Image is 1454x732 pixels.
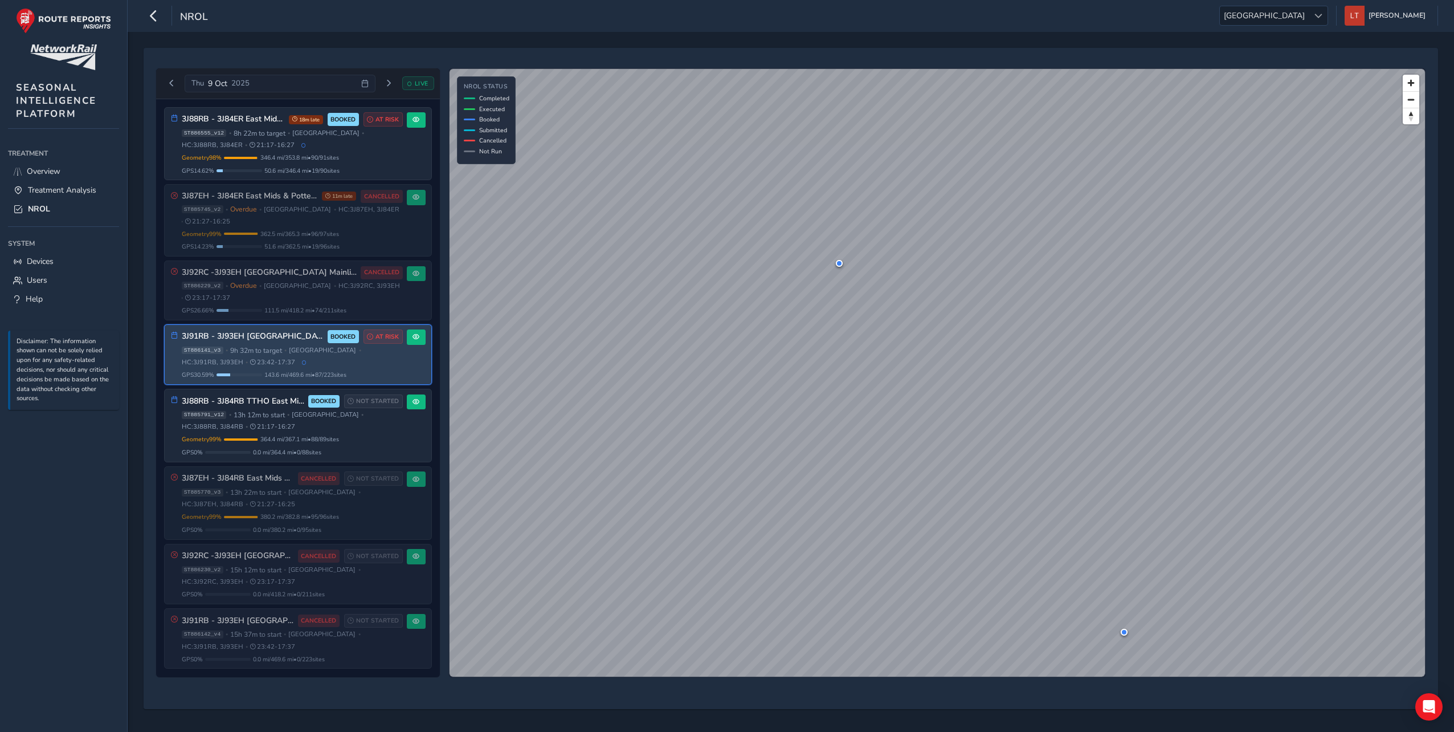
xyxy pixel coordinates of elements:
[330,332,356,341] span: BOOKED
[182,282,223,290] span: ST886229_v2
[375,115,399,124] span: AT RISK
[230,566,281,575] span: 15h 12m to start
[182,230,222,238] span: Geometry 99 %
[182,448,203,457] span: GPS 0 %
[356,397,399,406] span: NOT STARTED
[182,655,203,664] span: GPS 0 %
[182,268,357,278] h3: 3J92RC -3J93EH [GEOGRAPHIC_DATA] Mainline South
[253,655,325,664] span: 0.0 mi / 469.6 mi • 0 / 223 sites
[288,566,356,574] span: [GEOGRAPHIC_DATA]
[479,147,502,156] span: Not Run
[284,489,286,495] span: •
[182,642,243,651] span: HC: 3J91RB, 3J93EH
[230,488,281,497] span: 13h 22m to start
[182,500,243,509] span: HC: 3J87EH, 3J84RB
[264,205,331,214] span: [GEOGRAPHIC_DATA]
[375,332,399,341] span: AT RISK
[246,359,248,365] span: •
[1369,6,1426,26] span: [PERSON_NAME]
[334,206,336,213] span: •
[230,346,282,355] span: 9h 32m to target
[288,488,356,497] span: [GEOGRAPHIC_DATA]
[479,115,500,124] span: Booked
[182,332,324,341] h3: 3J91RB - 3J93EH [GEOGRAPHIC_DATA] Mainline South
[8,290,119,308] a: Help
[182,590,203,599] span: GPS 0 %
[182,616,294,626] h3: 3J91RB - 3J93EH [GEOGRAPHIC_DATA] Mainline South
[226,206,228,213] span: •
[245,142,247,148] span: •
[361,412,363,418] span: •
[292,129,360,137] span: [GEOGRAPHIC_DATA]
[182,153,222,162] span: Geometry 98 %
[182,411,227,419] span: ST885791_v12
[182,489,223,497] span: ST885770_v3
[356,474,399,483] span: NOT STARTED
[182,566,223,574] span: ST886230_v2
[358,567,361,573] span: •
[253,448,321,457] span: 0.0 mi / 364.4 mi • 0 / 88 sites
[334,283,336,289] span: •
[1403,75,1419,91] button: Zoom in
[182,347,223,355] span: ST886141_v3
[289,115,323,124] span: 18m late
[479,105,505,113] span: Executed
[230,205,257,214] span: Overdue
[16,8,111,34] img: rr logo
[250,358,295,367] span: 23:42 - 17:37
[182,129,227,137] span: ST886555_v12
[364,268,399,277] span: CANCELLED
[259,283,262,289] span: •
[26,294,43,304] span: Help
[1345,6,1365,26] img: diamond-layout
[264,371,346,379] span: 143.6 mi / 469.6 mi • 87 / 223 sites
[182,306,214,315] span: GPS 26.66 %
[27,256,54,267] span: Devices
[16,81,96,120] span: SEASONAL INTELLIGENCE PLATFORM
[8,162,119,181] a: Overview
[356,552,399,561] span: NOT STARTED
[284,347,287,353] span: •
[253,526,321,534] span: 0.0 mi / 380.2 mi • 0 / 95 sites
[479,126,507,135] span: Submitted
[301,552,336,561] span: CANCELLED
[182,192,318,201] h3: 3J87EH - 3J84ER East Mids & Potteries ([PERSON_NAME] first)
[230,630,281,639] span: 15h 37m to start
[226,631,228,637] span: •
[464,83,509,91] h4: NROL Status
[1220,6,1309,25] span: [GEOGRAPHIC_DATA]
[246,579,248,585] span: •
[301,474,336,483] span: CANCELLED
[356,616,399,625] span: NOT STARTED
[27,275,47,286] span: Users
[8,145,119,162] div: Treatment
[1403,91,1419,108] button: Zoom out
[208,78,227,89] span: 9 Oct
[260,230,339,238] span: 362.5 mi / 365.3 mi • 96 / 97 sites
[358,489,361,495] span: •
[246,424,248,430] span: •
[226,567,228,573] span: •
[191,78,204,88] span: Thu
[1403,108,1419,124] button: Reset bearing to north
[181,218,183,225] span: •
[8,181,119,200] a: Treatment Analysis
[182,115,285,124] h3: 3J88RB - 3J84ER East Mids & Potteries (Kettering first)
[338,205,399,214] span: HC: 3J87EH, 3J84ER
[226,489,228,495] span: •
[182,474,294,483] h3: 3J87EH - 3J84RB East Mids & Potteries ([PERSON_NAME] first)
[260,153,339,162] span: 346.4 mi / 353.8 mi • 90 / 91 sites
[185,217,230,226] span: 21:27 - 16:25
[260,513,339,521] span: 380.2 mi / 382.8 mi • 95 / 96 sites
[289,346,356,355] span: [GEOGRAPHIC_DATA]
[17,337,113,404] p: Disclaimer: The information shown can not be solely relied upon for any safety-related decisions,...
[287,412,289,418] span: •
[259,206,262,213] span: •
[253,590,325,599] span: 0.0 mi / 418.2 mi • 0 / 211 sites
[226,283,228,289] span: •
[182,578,243,586] span: HC: 3J92RC, 3J93EH
[182,631,223,639] span: ST886142_v4
[162,76,181,91] button: Previous day
[250,500,295,509] span: 21:27 - 16:25
[260,435,339,444] span: 364.4 mi / 367.1 mi • 88 / 89 sites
